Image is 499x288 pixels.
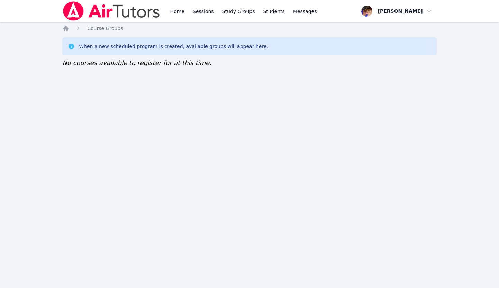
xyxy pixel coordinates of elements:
nav: Breadcrumb [62,25,437,32]
span: Messages [293,8,317,15]
a: Course Groups [87,25,123,32]
span: Course Groups [87,26,123,31]
span: No courses available to register for at this time. [62,59,211,66]
div: When a new scheduled program is created, available groups will appear here. [79,43,268,50]
img: Air Tutors [62,1,160,21]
